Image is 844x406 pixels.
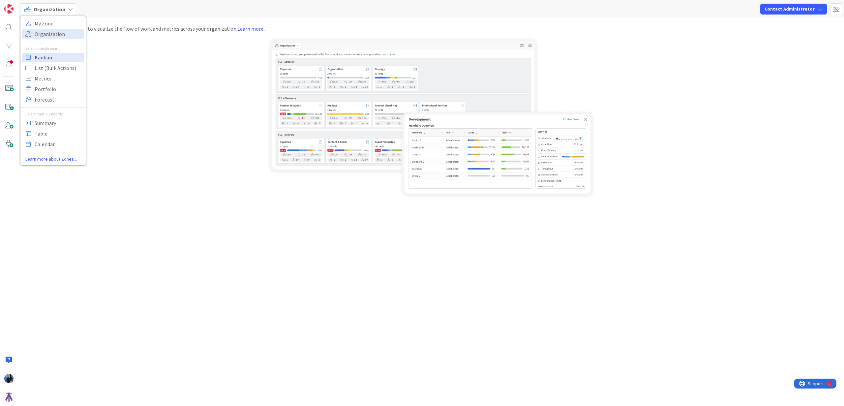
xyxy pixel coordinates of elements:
span: Table [35,129,82,139]
a: Learn more about Zones... [20,156,86,163]
span: Organization [35,29,82,39]
a: Portfolio [22,84,84,94]
a: Learn more... [237,25,266,32]
a: List (Bulk Actions) [22,63,84,73]
span: View boards into groups to visualize the flow of work and metrics across your organization. [33,25,266,33]
img: avatar [4,392,14,402]
a: Organization [22,29,84,39]
a: Forecast [22,95,84,104]
img: Visit kanbanzone.com [4,4,14,14]
span: Organization [34,5,65,13]
span: Portfolio [35,84,82,94]
button: Contact Administrator [760,4,827,15]
span: My Zone [35,18,82,28]
div: 1 [34,3,36,8]
a: Metrics [22,74,84,83]
span: Calendar [35,139,82,149]
a: Calendar [22,140,84,149]
span: Summary [35,118,82,128]
div: Select multiple boards [20,111,86,117]
span: Kanban [35,52,82,62]
span: Support [14,1,30,9]
img: PC [4,374,14,383]
img: organization-zone.png [266,36,596,199]
span: List (Bulk Actions) [35,63,82,73]
a: My Zone [22,19,84,28]
div: Select a single board [20,46,86,51]
a: Table [22,129,84,138]
span: Forecast [35,95,82,105]
a: Kanban [22,53,84,62]
a: Summary [22,118,84,128]
span: Metrics [35,74,82,83]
